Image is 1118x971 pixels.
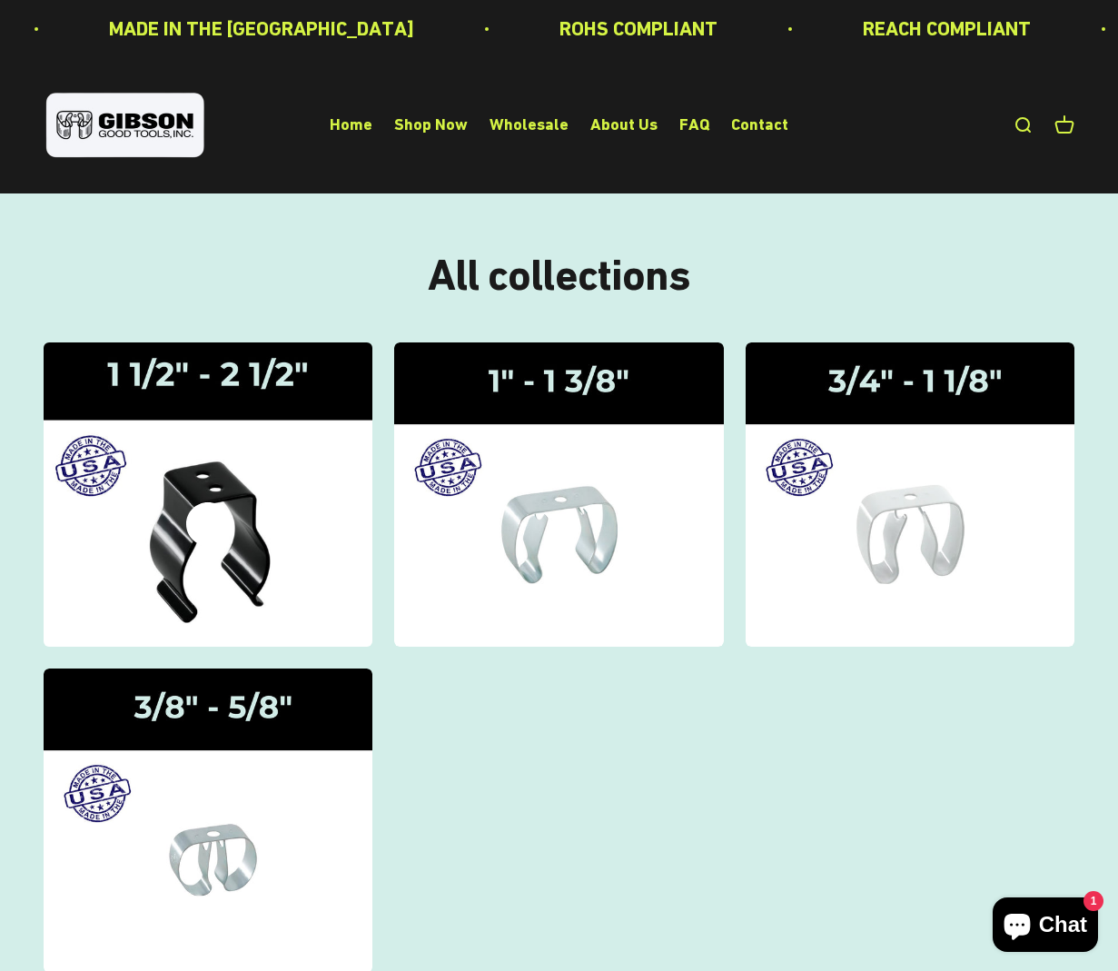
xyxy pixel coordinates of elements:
a: About Us [590,115,658,134]
inbox-online-store-chat: Shopify online store chat [987,897,1103,956]
img: Gripper Clips | 1" - 1 3/8" [394,342,723,647]
a: Wholesale [490,115,569,134]
a: Gibson gripper clips one and a half inch to two and a half inches [44,342,372,647]
a: Contact [731,115,788,134]
p: MADE IN THE [GEOGRAPHIC_DATA] [109,13,414,45]
a: Shop Now [394,115,468,134]
a: FAQ [679,115,709,134]
p: ROHS COMPLIANT [559,13,717,45]
a: Home [330,115,372,134]
p: REACH COMPLIANT [863,13,1031,45]
img: Gripper Clips | 3/4" - 1 1/8" [746,342,1074,647]
h1: All collections [44,252,1074,300]
img: Gibson gripper clips one and a half inch to two and a half inches [34,333,382,656]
